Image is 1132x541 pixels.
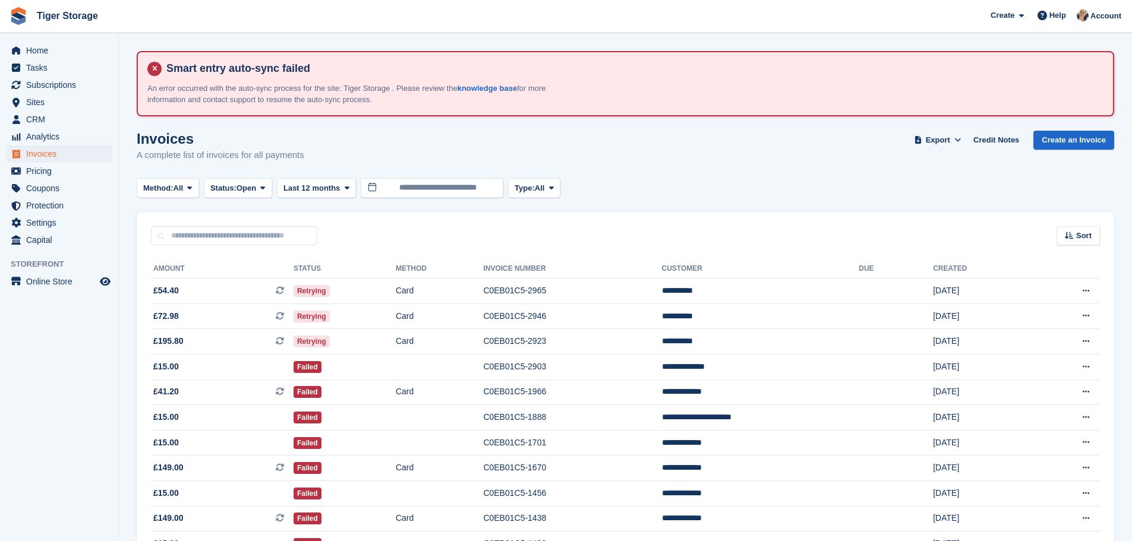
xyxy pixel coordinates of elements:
[933,430,1029,455] td: [DATE]
[210,182,237,194] span: Status:
[458,84,517,93] a: knowledge base
[26,59,97,76] span: Tasks
[396,506,483,531] td: Card
[483,354,661,379] td: C0EB01C5-2903
[1090,10,1121,22] span: Account
[98,274,112,289] a: Preview store
[153,461,184,474] span: £149.00
[1049,10,1066,21] span: Help
[6,59,112,76] a: menu
[933,303,1029,329] td: [DATE]
[26,77,97,93] span: Subscriptions
[137,148,304,162] p: A complete list of invoices for all payments
[153,411,179,423] span: £15.00
[1076,230,1092,242] span: Sort
[294,437,321,449] span: Failed
[26,128,97,145] span: Analytics
[174,182,184,194] span: All
[294,386,321,398] span: Failed
[991,10,1014,21] span: Create
[396,455,483,481] td: Card
[6,273,112,290] a: menu
[483,506,661,531] td: C0EB01C5-1438
[294,488,321,499] span: Failed
[1033,131,1114,150] a: Create an Invoice
[137,178,199,198] button: Method: All
[26,197,97,214] span: Protection
[26,94,97,110] span: Sites
[26,232,97,248] span: Capital
[483,279,661,304] td: C0EB01C5-2965
[6,128,112,145] a: menu
[912,131,964,150] button: Export
[294,412,321,423] span: Failed
[933,379,1029,405] td: [DATE]
[933,279,1029,304] td: [DATE]
[6,232,112,248] a: menu
[26,111,97,128] span: CRM
[483,260,661,279] th: Invoice Number
[294,336,330,347] span: Retrying
[162,62,1103,75] h4: Smart entry auto-sync failed
[10,7,27,25] img: stora-icon-8386f47178a22dfd0bd8f6a31ec36ba5ce8667c1dd55bd0f319d3a0aa187defe.svg
[153,360,179,373] span: £15.00
[153,436,179,449] span: £15.00
[26,145,97,162] span: Invoices
[396,379,483,405] td: Card
[153,284,179,297] span: £54.40
[6,77,112,93] a: menu
[6,42,112,59] a: menu
[933,506,1029,531] td: [DATE]
[483,303,661,329] td: C0EB01C5-2946
[153,512,184,524] span: £149.00
[933,260,1029,279] th: Created
[1077,10,1089,21] img: Becky Martin
[515,182,535,194] span: Type:
[26,180,97,197] span: Coupons
[859,260,933,279] th: Due
[933,354,1029,379] td: [DATE]
[26,214,97,231] span: Settings
[6,180,112,197] a: menu
[283,182,340,194] span: Last 12 months
[294,260,396,279] th: Status
[277,178,356,198] button: Last 12 months
[6,145,112,162] a: menu
[294,361,321,373] span: Failed
[26,273,97,290] span: Online Store
[933,480,1029,506] td: [DATE]
[396,303,483,329] td: Card
[153,335,184,347] span: £195.80
[933,455,1029,481] td: [DATE]
[396,279,483,304] td: Card
[237,182,256,194] span: Open
[153,310,179,322] span: £72.98
[933,405,1029,431] td: [DATE]
[662,260,859,279] th: Customer
[483,329,661,355] td: C0EB01C5-2923
[11,258,118,270] span: Storefront
[6,163,112,179] a: menu
[396,329,483,355] td: Card
[26,163,97,179] span: Pricing
[483,430,661,455] td: C0EB01C5-1701
[137,131,304,147] h1: Invoices
[204,178,272,198] button: Status: Open
[483,405,661,431] td: C0EB01C5-1888
[294,462,321,474] span: Failed
[294,311,330,322] span: Retrying
[153,487,179,499] span: £15.00
[147,83,563,106] p: An error occurred with the auto-sync process for the site: Tiger Storage . Please review the for ...
[508,178,560,198] button: Type: All
[6,111,112,128] a: menu
[6,214,112,231] a: menu
[483,455,661,481] td: C0EB01C5-1670
[969,131,1024,150] a: Credit Notes
[933,329,1029,355] td: [DATE]
[535,182,545,194] span: All
[6,94,112,110] a: menu
[294,512,321,524] span: Failed
[396,260,483,279] th: Method
[483,480,661,506] td: C0EB01C5-1456
[151,260,294,279] th: Amount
